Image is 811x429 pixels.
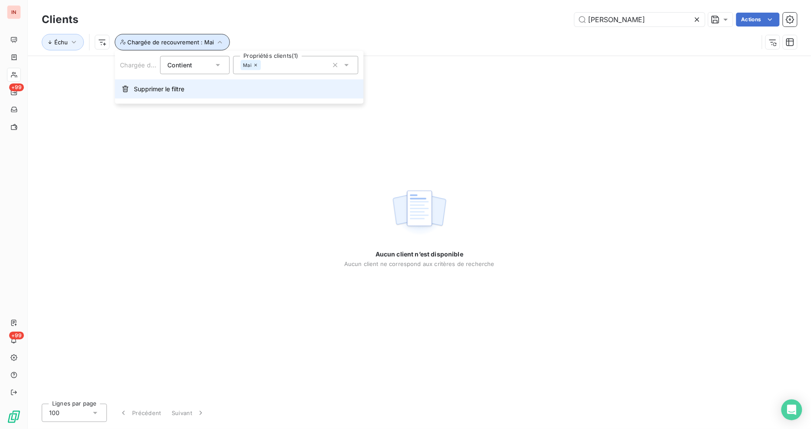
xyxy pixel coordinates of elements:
[115,34,230,50] button: Chargée de recouvrement : Mai
[120,61,196,69] span: Chargée de recouvrement
[344,260,495,267] span: Aucun client ne correspond aux critères de recherche
[115,80,363,99] button: Supprimer le filtre
[114,404,166,422] button: Précédent
[42,12,78,27] h3: Clients
[54,39,68,46] span: Échu
[736,13,780,27] button: Actions
[42,34,84,50] button: Échu
[166,404,210,422] button: Suivant
[9,83,24,91] span: +99
[127,39,214,46] span: Chargée de recouvrement : Mai
[7,410,21,424] img: Logo LeanPay
[7,5,21,19] div: IN
[392,186,447,239] img: empty state
[575,13,705,27] input: Rechercher
[49,409,60,417] span: 100
[243,63,251,68] span: Mai
[261,61,268,69] input: Propriétés clients
[134,85,184,93] span: Supprimer le filtre
[167,61,192,69] span: Contient
[781,399,802,420] div: Open Intercom Messenger
[376,250,463,259] span: Aucun client n’est disponible
[9,332,24,339] span: +99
